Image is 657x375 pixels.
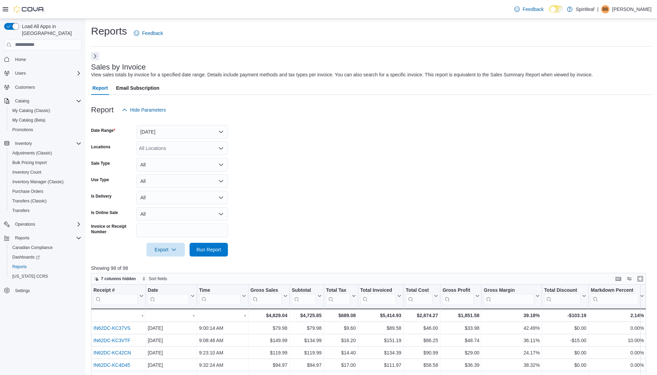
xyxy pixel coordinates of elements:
[326,324,356,332] div: $9.60
[250,287,282,293] div: Gross Sales
[148,349,195,357] div: [DATE]
[360,336,401,345] div: $151.19
[1,54,84,64] button: Home
[406,336,438,345] div: $86.25
[119,103,169,117] button: Hide Parameters
[7,125,84,135] button: Promotions
[484,361,540,369] div: 38.32%
[484,349,540,357] div: 24.17%
[591,311,644,320] div: 2.14%
[406,287,433,304] div: Total Cost
[442,324,479,332] div: $33.98
[360,287,396,293] div: Total Invoiced
[199,287,241,304] div: Time
[1,82,84,92] button: Customers
[292,287,316,304] div: Subtotal
[1,68,84,78] button: Users
[549,5,564,13] input: Dark Mode
[93,311,143,320] div: -
[199,336,246,345] div: 9:08:48 AM
[93,287,138,304] div: Receipt # URL
[7,206,84,215] button: Transfers
[7,115,84,125] button: My Catalog (Beta)
[136,125,228,139] button: [DATE]
[10,107,81,115] span: My Catalog (Classic)
[148,287,189,293] div: Date
[12,287,33,295] a: Settings
[250,361,287,369] div: $94.97
[91,52,99,60] button: Next
[360,324,401,332] div: $89.58
[360,287,396,304] div: Total Invoiced
[10,243,81,252] span: Canadian Compliance
[12,127,33,133] span: Promotions
[10,263,29,271] a: Reports
[92,81,108,95] span: Report
[292,361,322,369] div: $94.97
[10,159,50,167] a: Bulk Pricing Import
[136,174,228,188] button: All
[7,262,84,272] button: Reports
[484,324,540,332] div: 42.49%
[442,287,474,304] div: Gross Profit
[406,324,438,332] div: $46.00
[199,349,246,357] div: 9:23:10 AM
[10,159,81,167] span: Bulk Pricing Import
[148,361,195,369] div: [DATE]
[360,311,401,320] div: $5,414.93
[12,170,41,175] span: Inventory Count
[91,63,146,71] h3: Sales by Invoice
[4,52,81,313] nav: Complex example
[250,287,282,304] div: Gross Sales
[544,336,586,345] div: -$15.00
[250,324,287,332] div: $79.98
[360,361,401,369] div: $111.97
[12,83,38,91] a: Customers
[12,83,81,91] span: Customers
[15,71,26,76] span: Users
[484,287,534,293] div: Gross Margin
[326,361,356,369] div: $17.00
[10,253,81,261] span: Dashboards
[10,116,48,124] a: My Catalog (Beta)
[7,196,84,206] button: Transfers (Classic)
[292,336,322,345] div: $134.99
[406,349,438,357] div: $90.99
[12,220,81,228] span: Operations
[292,324,322,332] div: $79.98
[544,361,586,369] div: $0.00
[15,141,32,146] span: Inventory
[601,5,609,13] div: Bobby B
[625,275,633,283] button: Display options
[93,287,143,304] button: Receipt #
[142,30,163,37] span: Feedback
[91,177,109,183] label: Use Type
[139,275,170,283] button: Sort fields
[12,189,43,194] span: Purchase Orders
[10,126,36,134] a: Promotions
[136,191,228,204] button: All
[7,148,84,158] button: Adjustments (Classic)
[603,5,608,13] span: BB
[1,220,84,229] button: Operations
[10,178,81,186] span: Inventory Manager (Classic)
[91,210,118,215] label: Is Online Sale
[148,324,195,332] div: [DATE]
[612,5,652,13] p: [PERSON_NAME]
[91,24,127,38] h1: Reports
[576,5,594,13] p: Spiritleaf
[484,287,534,304] div: Gross Margin
[1,285,84,295] button: Settings
[544,287,586,304] button: Total Discount
[12,108,50,113] span: My Catalog (Classic)
[12,234,81,242] span: Reports
[12,286,81,295] span: Settings
[442,361,479,369] div: $36.39
[7,177,84,187] button: Inventory Manager (Classic)
[14,6,44,13] img: Cova
[199,287,241,293] div: Time
[292,287,316,293] div: Subtotal
[12,55,81,64] span: Home
[10,116,81,124] span: My Catalog (Beta)
[15,288,30,293] span: Settings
